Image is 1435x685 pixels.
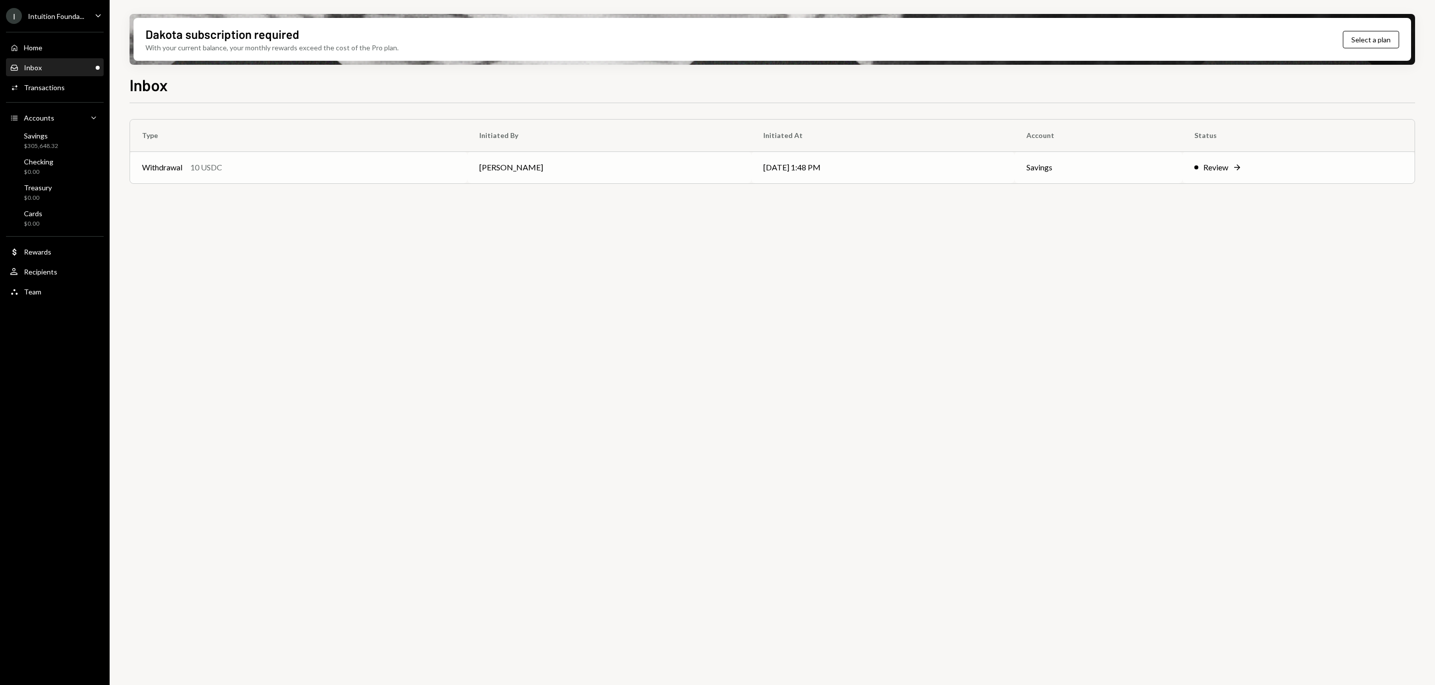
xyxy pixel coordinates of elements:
div: Cards [24,209,42,218]
div: Savings [24,132,58,140]
div: Intuition Founda... [28,12,84,20]
h1: Inbox [130,75,168,95]
div: Dakota subscription required [145,26,299,42]
div: $0.00 [24,194,52,202]
div: Treasury [24,183,52,192]
div: $0.00 [24,220,42,228]
th: Initiated By [467,120,751,151]
div: Review [1203,161,1228,173]
a: Cards$0.00 [6,206,104,230]
a: Inbox [6,58,104,76]
div: $305,648.32 [24,142,58,150]
a: Checking$0.00 [6,154,104,178]
div: 10 USDC [190,161,222,173]
button: Select a plan [1343,31,1399,48]
a: Rewards [6,243,104,261]
a: Savings$305,648.32 [6,129,104,152]
a: Accounts [6,109,104,127]
td: [DATE] 1:48 PM [751,151,1014,183]
div: Recipients [24,268,57,276]
td: [PERSON_NAME] [467,151,751,183]
a: Home [6,38,104,56]
div: Inbox [24,63,42,72]
div: Home [24,43,42,52]
div: Accounts [24,114,54,122]
div: Team [24,287,41,296]
td: Savings [1014,151,1182,183]
a: Transactions [6,78,104,96]
div: I [6,8,22,24]
th: Account [1014,120,1182,151]
th: Type [130,120,467,151]
div: Rewards [24,248,51,256]
div: Checking [24,157,53,166]
div: Withdrawal [142,161,182,173]
div: Transactions [24,83,65,92]
div: With your current balance, your monthly rewards exceed the cost of the Pro plan. [145,42,399,53]
a: Team [6,282,104,300]
th: Status [1182,120,1415,151]
a: Recipients [6,263,104,280]
th: Initiated At [751,120,1014,151]
div: $0.00 [24,168,53,176]
a: Treasury$0.00 [6,180,104,204]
